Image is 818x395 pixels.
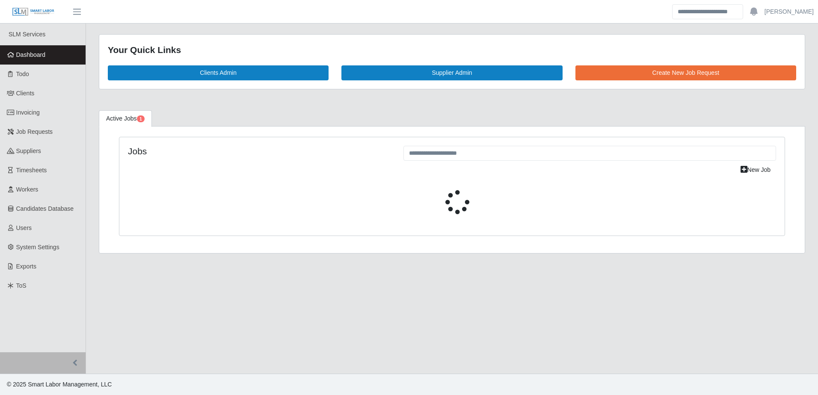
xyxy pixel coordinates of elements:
a: Create New Job Request [575,65,796,80]
a: New Job [735,162,776,177]
span: © 2025 Smart Labor Management, LLC [7,381,112,388]
img: SLM Logo [12,7,55,17]
span: SLM Services [9,31,45,38]
a: Clients Admin [108,65,329,80]
span: Todo [16,71,29,77]
span: Exports [16,263,36,270]
div: Your Quick Links [108,43,796,57]
span: Clients [16,90,35,97]
span: ToS [16,282,27,289]
span: Dashboard [16,51,46,58]
span: Workers [16,186,39,193]
span: Candidates Database [16,205,74,212]
a: [PERSON_NAME] [765,7,814,16]
span: Pending Jobs [137,115,145,122]
span: Users [16,224,32,231]
span: Job Requests [16,128,53,135]
input: Search [672,4,743,19]
h4: Jobs [128,146,391,156]
span: Invoicing [16,109,40,116]
span: System Settings [16,244,59,251]
span: Suppliers [16,147,41,154]
span: Timesheets [16,167,47,174]
a: Active Jobs [99,110,152,127]
a: Supplier Admin [341,65,562,80]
